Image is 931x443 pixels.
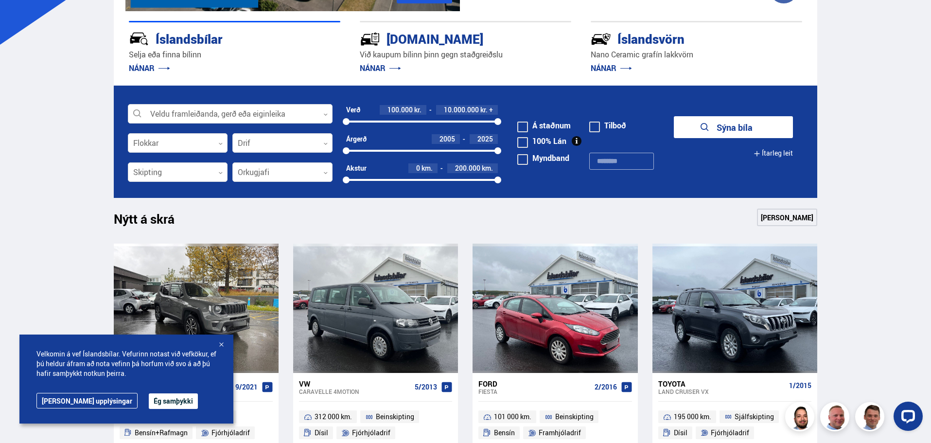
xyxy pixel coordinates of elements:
p: Nano Ceramic grafín lakkvörn [591,49,802,60]
p: Selja eða finna bílinn [129,49,340,60]
div: Íslandsbílar [129,30,306,47]
span: Beinskipting [555,411,594,423]
button: Sýna bíla [674,116,793,138]
span: Fjórhjóladrif [211,427,250,439]
span: + [489,106,493,114]
img: FbJEzSuNWCJXmdc-.webp [857,404,886,433]
img: -Svtn6bYgwAsiwNX.svg [591,29,611,49]
span: 9/2021 [235,383,258,391]
span: 2005 [439,134,455,143]
span: Dísil [315,427,328,439]
span: Framhjóladrif [539,427,581,439]
div: Toyota [658,379,785,388]
span: km. [482,164,493,172]
span: 195 000 km. [674,411,711,423]
label: 100% Lán [517,137,566,145]
span: 100.000 [387,105,413,114]
span: 10.000.000 [444,105,479,114]
span: 200.000 [455,163,480,173]
span: 0 [416,163,420,173]
a: NÁNAR [129,63,170,73]
button: Ítarleg leit [754,142,793,164]
img: siFngHWaQ9KaOqBr.png [822,404,851,433]
span: Bensín+Rafmagn [135,427,188,439]
div: [DOMAIN_NAME] [360,30,537,47]
span: 312 000 km. [315,411,352,423]
div: Caravelle 4MOTION [299,388,411,395]
span: Fjórhjóladrif [711,427,749,439]
span: kr. [480,106,488,114]
span: 101 000 km. [494,411,531,423]
p: Við kaupum bílinn þinn gegn staðgreiðslu [360,49,571,60]
div: Verð [346,106,360,114]
span: km. [422,164,433,172]
a: [PERSON_NAME] [757,209,817,226]
span: 2/2016 [595,383,617,391]
label: Á staðnum [517,122,571,129]
img: nhp88E3Fdnt1Opn2.png [787,404,816,433]
div: VW [299,379,411,388]
h1: Nýtt á skrá [114,212,192,232]
a: [PERSON_NAME] upplýsingar [36,393,138,408]
iframe: LiveChat chat widget [886,398,927,439]
span: Bensín [494,427,515,439]
div: Akstur [346,164,367,172]
span: 2025 [477,134,493,143]
div: Fiesta [478,388,590,395]
span: Fjórhjóladrif [352,427,390,439]
div: Íslandsvörn [591,30,768,47]
span: Dísil [674,427,687,439]
span: Sjálfskipting [735,411,774,423]
div: Land Cruiser VX [658,388,785,395]
a: NÁNAR [360,63,401,73]
span: Velkomin á vef Íslandsbílar. Vefurinn notast við vefkökur, ef þú heldur áfram að nota vefinn þá h... [36,349,216,378]
button: Ég samþykki [149,393,198,409]
label: Tilboð [589,122,626,129]
img: tr5P-W3DuiFaO7aO.svg [360,29,380,49]
span: 1/2015 [789,382,811,390]
div: Ford [478,379,590,388]
img: JRvxyua_JYH6wB4c.svg [129,29,149,49]
span: 5/2013 [415,383,437,391]
a: NÁNAR [591,63,632,73]
span: Beinskipting [376,411,414,423]
label: Myndband [517,154,569,162]
div: Árgerð [346,135,367,143]
span: kr. [414,106,422,114]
